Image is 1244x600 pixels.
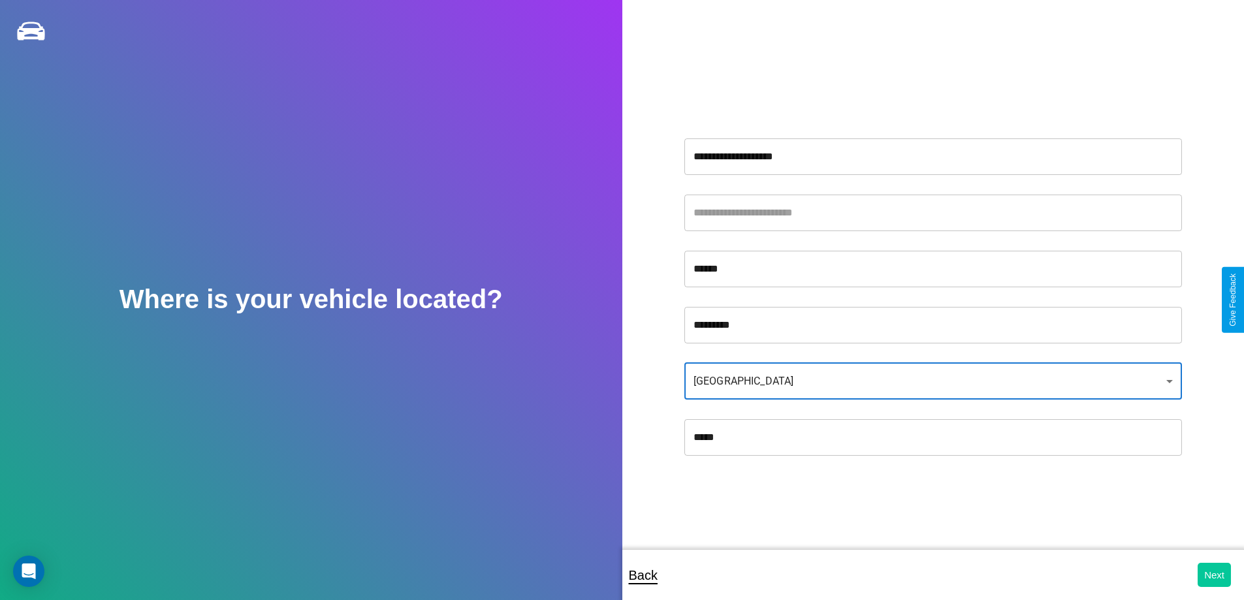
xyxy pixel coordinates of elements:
[1198,563,1231,587] button: Next
[629,563,658,587] p: Back
[1228,274,1237,326] div: Give Feedback
[13,556,44,587] div: Open Intercom Messenger
[120,285,503,314] h2: Where is your vehicle located?
[684,363,1182,400] div: [GEOGRAPHIC_DATA]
